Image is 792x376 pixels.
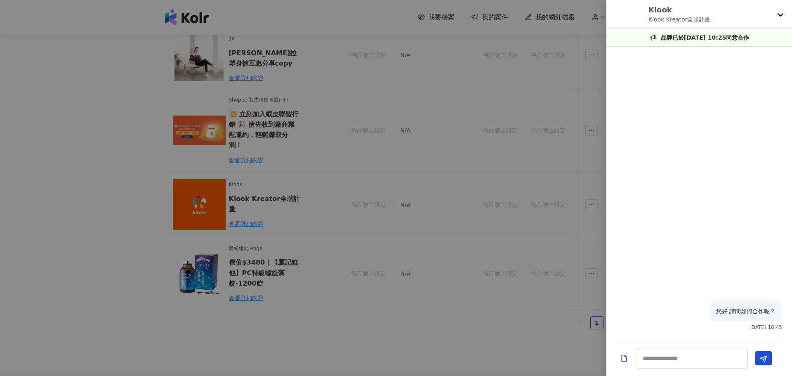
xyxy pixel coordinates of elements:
[755,351,772,365] button: Send
[750,324,782,330] p: [DATE] 18:45
[648,5,710,15] p: Klook
[628,9,641,23] img: KOL Avatar
[620,351,628,366] button: Add a file
[716,307,775,316] p: 您好 請問如何合作呢？
[615,6,631,23] img: KOL Avatar
[661,33,750,42] p: 品牌已於[DATE] 10:25同意合作
[648,15,710,24] p: Klook Kreator全球計畫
